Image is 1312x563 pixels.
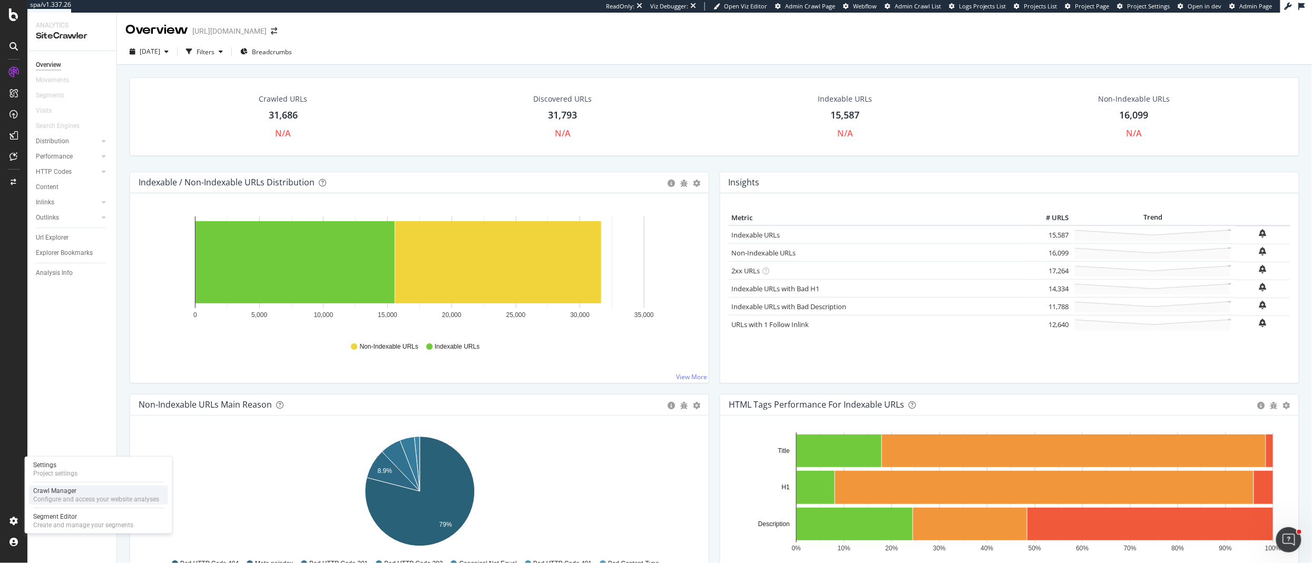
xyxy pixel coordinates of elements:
[668,180,675,187] div: circle-info
[534,94,592,104] div: Discovered URLs
[139,177,315,187] div: Indexable / Non-Indexable URLs Distribution
[192,26,267,36] div: [URL][DOMAIN_NAME]
[1071,210,1235,226] th: Trend
[885,2,941,11] a: Admin Crawl List
[1240,2,1272,10] span: Admin Page
[1258,402,1265,409] div: circle-info
[895,2,941,10] span: Admin Crawl List
[439,521,452,528] text: 79%
[1029,280,1071,298] td: 14,334
[680,402,688,409] div: bug
[36,151,73,162] div: Performance
[33,469,77,478] div: Project settings
[435,342,479,351] span: Indexable URLs
[731,320,809,329] a: URLs with 1 Follow Inlink
[125,21,188,39] div: Overview
[1219,545,1232,552] text: 90%
[360,342,418,351] span: Non-Indexable URLs
[1127,127,1142,140] div: N/A
[36,182,109,193] a: Content
[252,47,292,56] span: Breadcrumbs
[236,43,296,60] button: Breadcrumbs
[981,545,993,552] text: 40%
[1029,298,1071,315] td: 11,788
[36,121,90,132] a: Search Engines
[271,27,277,35] div: arrow-right-arrow-left
[36,90,75,101] a: Segments
[506,311,526,319] text: 25,000
[276,127,291,140] div: N/A
[36,75,69,86] div: Movements
[1118,2,1170,11] a: Project Settings
[36,21,108,30] div: Analytics
[1076,545,1089,552] text: 60%
[634,311,654,319] text: 35,000
[1178,2,1222,11] a: Open in dev
[1128,2,1170,10] span: Project Settings
[693,180,700,187] div: gear
[1029,244,1071,262] td: 16,099
[1024,2,1058,10] span: Projects List
[36,75,80,86] a: Movements
[1259,319,1267,327] div: bell-plus
[775,2,835,11] a: Admin Crawl Page
[731,266,760,275] a: 2xx URLs
[36,60,109,71] a: Overview
[1259,265,1267,273] div: bell-plus
[36,166,99,177] a: HTTP Codes
[570,311,590,319] text: 30,000
[837,127,853,140] div: N/A
[33,487,159,495] div: Crawl Manager
[1270,402,1278,409] div: bug
[792,545,801,552] text: 0%
[1230,2,1272,11] a: Admin Page
[1099,94,1170,104] div: Non-Indexable URLs
[1065,2,1110,11] a: Project Page
[549,108,577,122] div: 31,793
[139,210,700,332] div: A chart.
[731,284,819,293] a: Indexable URLs with Bad H1
[36,197,54,208] div: Inlinks
[1029,545,1041,552] text: 50%
[731,302,846,311] a: Indexable URLs with Bad Description
[378,467,393,475] text: 8.9%
[1259,301,1267,309] div: bell-plus
[36,136,99,147] a: Distribution
[606,2,634,11] div: ReadOnly:
[36,212,59,223] div: Outlinks
[36,30,108,42] div: SiteCrawler
[724,2,767,10] span: Open Viz Editor
[314,311,334,319] text: 10,000
[33,495,159,503] div: Configure and access your website analyses
[29,486,168,505] a: Crawl ManagerConfigure and access your website analyses
[1265,545,1281,552] text: 100%
[713,2,767,11] a: Open Viz Editor
[1120,108,1149,122] div: 16,099
[650,2,688,11] div: Viz Debugger:
[36,197,99,208] a: Inlinks
[139,432,700,555] svg: A chart.
[555,127,571,140] div: N/A
[259,94,308,104] div: Crawled URLs
[676,372,707,381] a: View More
[36,268,109,279] a: Analysis Info
[693,402,700,409] div: gear
[1276,527,1301,552] iframe: Intercom live chat
[193,311,197,319] text: 0
[838,545,850,552] text: 10%
[680,180,688,187] div: bug
[36,136,69,147] div: Distribution
[729,432,1290,555] svg: A chart.
[197,47,214,56] div: Filters
[36,151,99,162] a: Performance
[442,311,462,319] text: 20,000
[36,248,93,259] div: Explorer Bookmarks
[36,105,52,116] div: Visits
[1124,545,1137,552] text: 70%
[33,512,133,521] div: Segment Editor
[885,545,898,552] text: 20%
[778,447,790,455] text: Title
[33,461,77,469] div: Settings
